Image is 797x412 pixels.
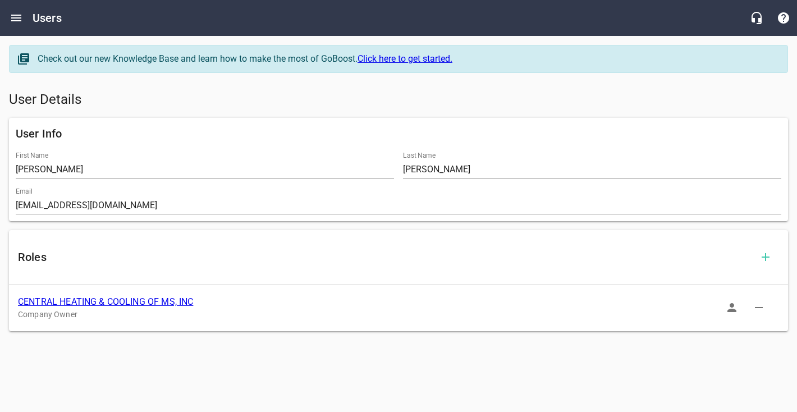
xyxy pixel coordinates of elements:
label: Last Name [403,152,436,159]
h6: Users [33,9,62,27]
h6: User Info [16,125,781,143]
a: Click here to get started. [358,53,452,64]
h5: User Details [9,91,788,109]
label: Email [16,188,33,195]
button: Live Chat [743,4,770,31]
button: Support Portal [770,4,797,31]
button: Delete Role [745,294,772,321]
p: Company Owner [18,309,761,321]
label: First Name [16,152,48,159]
button: Add Role [752,244,779,271]
button: Open drawer [3,4,30,31]
div: Check out our new Knowledge Base and learn how to make the most of GoBoost. [38,52,776,66]
h6: Roles [18,248,752,266]
a: CENTRAL HEATING & COOLING OF MS, INC [18,296,193,307]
